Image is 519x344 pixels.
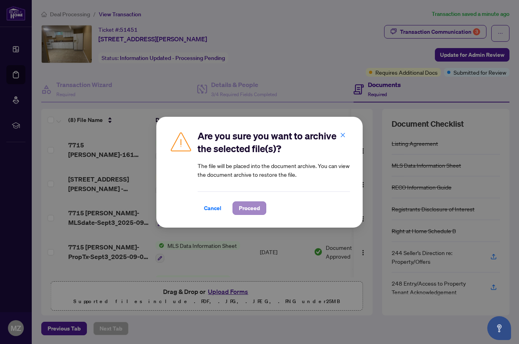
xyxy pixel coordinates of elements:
[198,161,350,179] article: The file will be placed into the document archive. You can view the document archive to restore t...
[487,316,511,340] button: Open asap
[239,202,260,215] span: Proceed
[340,132,346,138] span: close
[204,202,221,215] span: Cancel
[233,201,266,215] button: Proceed
[169,129,193,153] img: Caution Icon
[198,201,228,215] button: Cancel
[198,129,350,155] h2: Are you sure you want to archive the selected file(s)?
